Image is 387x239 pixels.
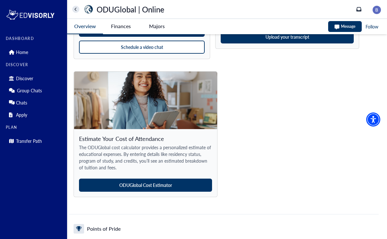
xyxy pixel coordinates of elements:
[83,4,94,14] img: universityName
[6,73,63,83] div: Discover
[67,19,103,34] button: Overview
[79,134,212,143] span: Estimate Your Cost of Attendance
[6,8,55,21] img: logo
[72,6,79,13] button: home
[6,97,63,108] div: Chats
[87,225,121,232] h5: Points of Pride
[16,112,27,118] p: Apply
[139,19,175,34] button: Majors
[366,112,380,127] div: Accessibility Menu
[79,144,212,171] span: The ODUGlobal cost calculator provides a personalized estimate of educational expenses. By enteri...
[373,6,381,14] img: image
[17,88,42,93] p: Group Chats
[97,6,164,13] p: ODUGlobal | Online
[6,63,63,67] label: DISCOVER
[16,50,28,55] p: Home
[74,72,217,129] img: Estimate Your Cost of Attendance
[6,36,63,41] label: DASHBOARD
[16,138,42,144] p: Transfer Path
[79,179,212,192] button: ODUGlobal Cost Estimator
[16,76,33,81] p: Discover
[79,41,205,54] button: Schedule a video chat
[6,136,63,146] div: Transfer Path
[16,100,27,105] p: Chats
[328,21,362,32] button: Message
[6,110,63,120] div: Apply
[365,23,379,31] button: Follow
[356,7,361,12] a: inbox
[221,30,354,43] button: Upload your transcript
[6,125,63,130] label: PLAN
[6,47,63,57] div: Home
[103,19,139,34] button: Finances
[6,85,63,96] div: Group Chats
